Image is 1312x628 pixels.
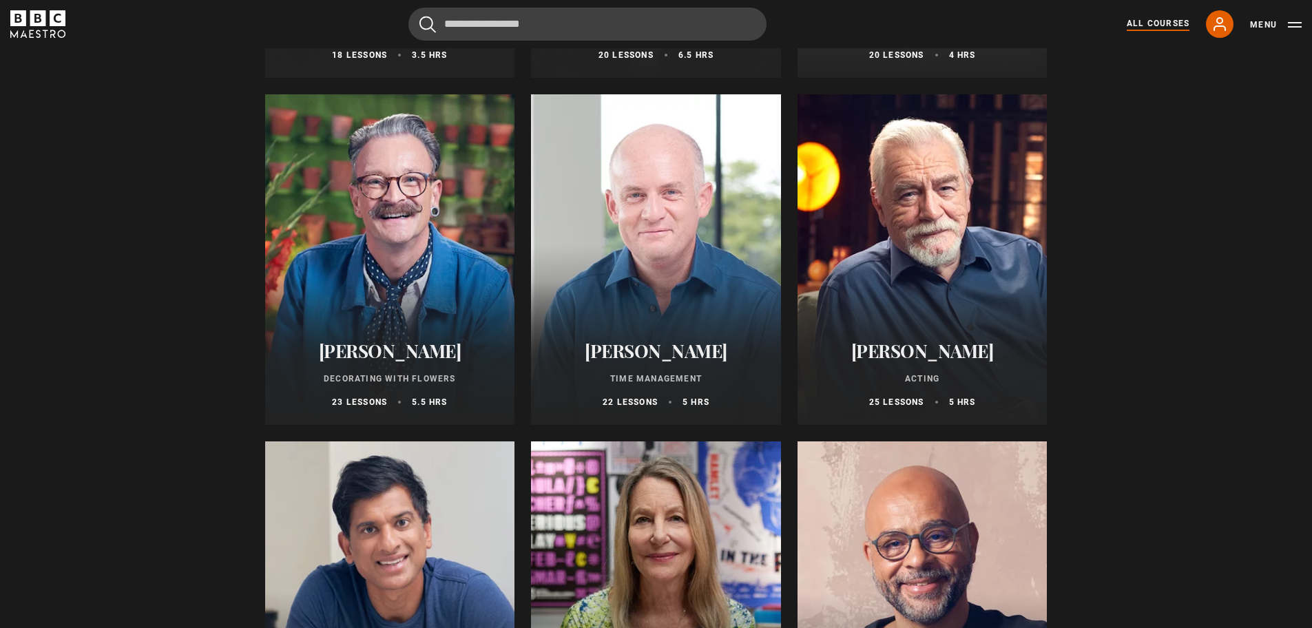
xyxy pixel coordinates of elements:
input: Search [408,8,767,41]
p: 20 lessons [869,49,924,61]
p: Time Management [548,373,764,385]
p: Acting [814,373,1031,385]
p: 5 hrs [683,396,709,408]
p: 20 lessons [598,49,654,61]
p: 25 lessons [869,396,924,408]
p: 22 lessons [603,396,658,408]
button: Toggle navigation [1250,18,1302,32]
p: 23 lessons [332,396,387,408]
p: Decorating With Flowers [282,373,499,385]
h2: [PERSON_NAME] [548,340,764,362]
a: [PERSON_NAME] Acting 25 lessons 5 hrs [798,94,1048,425]
p: 6.5 hrs [678,49,714,61]
p: 5 hrs [949,396,976,408]
p: 5.5 hrs [412,396,447,408]
h2: [PERSON_NAME] [814,340,1031,362]
a: All Courses [1127,17,1189,31]
svg: BBC Maestro [10,10,65,38]
p: 3.5 hrs [412,49,447,61]
button: Submit the search query [419,16,436,33]
p: 18 lessons [332,49,387,61]
a: [PERSON_NAME] Time Management 22 lessons 5 hrs [531,94,781,425]
a: [PERSON_NAME] Decorating With Flowers 23 lessons 5.5 hrs [265,94,515,425]
h2: [PERSON_NAME] [282,340,499,362]
p: 4 hrs [949,49,976,61]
